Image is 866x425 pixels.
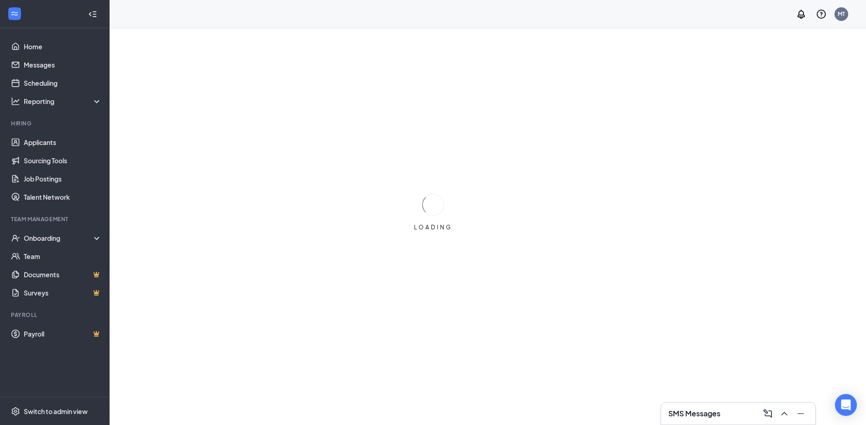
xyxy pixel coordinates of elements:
[796,9,807,20] svg: Notifications
[24,56,102,74] a: Messages
[11,119,100,127] div: Hiring
[11,233,20,243] svg: UserCheck
[779,408,790,419] svg: ChevronUp
[762,408,773,419] svg: ComposeMessage
[835,394,857,416] div: Open Intercom Messenger
[24,133,102,151] a: Applicants
[793,406,808,421] button: Minimize
[24,170,102,188] a: Job Postings
[11,311,100,319] div: Payroll
[24,284,102,302] a: SurveysCrown
[11,407,20,416] svg: Settings
[24,265,102,284] a: DocumentsCrown
[838,10,845,18] div: MT
[10,9,19,18] svg: WorkstreamLogo
[761,406,775,421] button: ComposeMessage
[816,9,827,20] svg: QuestionInfo
[24,151,102,170] a: Sourcing Tools
[24,37,102,56] a: Home
[795,408,806,419] svg: Minimize
[668,409,720,419] h3: SMS Messages
[11,215,100,223] div: Team Management
[777,406,792,421] button: ChevronUp
[24,407,88,416] div: Switch to admin view
[24,97,102,106] div: Reporting
[24,247,102,265] a: Team
[24,325,102,343] a: PayrollCrown
[24,188,102,206] a: Talent Network
[410,223,456,231] div: LOADING
[24,74,102,92] a: Scheduling
[11,97,20,106] svg: Analysis
[88,10,97,19] svg: Collapse
[24,233,94,243] div: Onboarding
